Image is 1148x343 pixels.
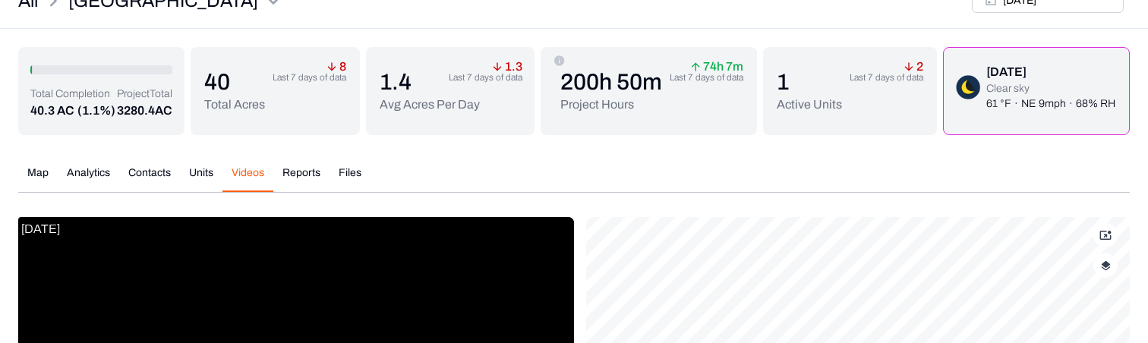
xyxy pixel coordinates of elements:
[1021,96,1066,112] p: NE 9mph
[117,102,172,120] p: 3280.4 AC
[850,71,923,83] p: Last 7 days of data
[117,87,172,102] p: Project Total
[1069,96,1073,112] p: ·
[986,81,1115,96] p: Clear sky
[449,71,522,83] p: Last 7 days of data
[18,165,58,192] button: Map
[30,102,74,120] p: 40.3 AC
[691,62,700,71] img: arrow
[30,102,115,120] button: 40.3 AC(1.1%)
[30,87,115,102] p: Total Completion
[330,165,371,192] button: Files
[58,165,119,192] button: Analytics
[904,62,923,71] p: 2
[18,217,63,241] p: [DATE]
[670,71,743,83] p: Last 7 days of data
[691,62,743,71] p: 74h 7m
[986,63,1115,81] div: [DATE]
[777,96,842,114] p: Active Units
[1076,96,1115,112] p: 68% RH
[119,165,180,192] button: Contacts
[180,165,222,192] button: Units
[327,62,346,71] p: 8
[560,96,662,114] p: Project Hours
[77,102,115,120] p: (1.1%)
[273,165,330,192] button: Reports
[956,75,980,99] img: clear-sky-night-D7zLJEpc.png
[327,62,336,71] img: arrow
[560,68,662,96] p: 200h 50m
[986,96,1011,112] p: 61 °F
[777,68,842,96] p: 1
[493,62,522,71] p: 1.3
[204,96,265,114] p: Total Acres
[1014,96,1018,112] p: ·
[204,68,265,96] p: 40
[222,165,273,192] button: Videos
[380,68,480,96] p: 1.4
[493,62,502,71] img: arrow
[1101,260,1111,271] img: layerIcon
[380,96,480,114] p: Avg Acres Per Day
[904,62,913,71] img: arrow
[273,71,346,83] p: Last 7 days of data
